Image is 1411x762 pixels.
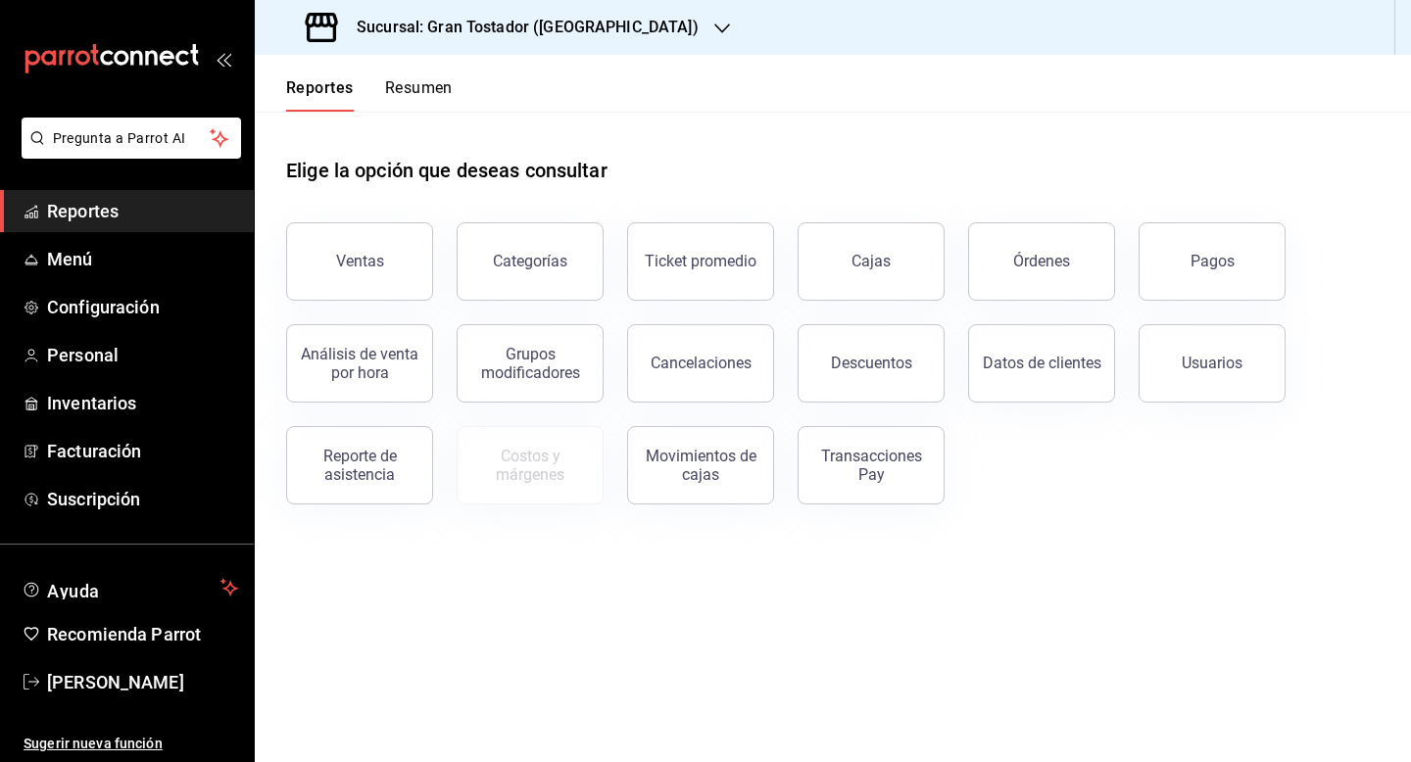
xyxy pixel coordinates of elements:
div: Grupos modificadores [469,345,591,382]
div: Transacciones Pay [810,447,932,484]
button: Usuarios [1139,324,1286,403]
div: Datos de clientes [983,354,1101,372]
div: Reporte de asistencia [299,447,420,484]
button: Cajas [798,222,945,301]
button: Ventas [286,222,433,301]
h3: Sucursal: Gran Tostador ([GEOGRAPHIC_DATA]) [341,16,699,39]
span: Pregunta a Parrot AI [53,128,211,149]
button: Grupos modificadores [457,324,604,403]
button: Descuentos [798,324,945,403]
button: Datos de clientes [968,324,1115,403]
h1: Elige la opción que deseas consultar [286,156,608,185]
span: Suscripción [47,486,238,512]
button: Reporte de asistencia [286,426,433,504]
a: Pregunta a Parrot AI [14,142,241,163]
button: Pregunta a Parrot AI [22,118,241,159]
span: Reportes [47,198,238,224]
div: Pagos [1191,252,1235,270]
span: Personal [47,342,238,368]
div: Usuarios [1182,354,1242,372]
div: Órdenes [1013,252,1070,270]
div: Categorías [493,252,567,270]
div: Ticket promedio [645,252,756,270]
span: [PERSON_NAME] [47,669,238,695]
button: Reportes [286,78,354,112]
button: Órdenes [968,222,1115,301]
div: Ventas [336,252,384,270]
button: Movimientos de cajas [627,426,774,504]
button: Contrata inventarios para ver este reporte [457,426,604,504]
button: Cancelaciones [627,324,774,403]
button: Análisis de venta por hora [286,324,433,403]
span: Sugerir nueva función [24,734,238,754]
div: navigation tabs [286,78,453,112]
button: Categorías [457,222,604,301]
span: Configuración [47,294,238,320]
button: open_drawer_menu [216,51,231,67]
button: Transacciones Pay [798,426,945,504]
div: Cancelaciones [651,354,752,372]
span: Inventarios [47,390,238,416]
span: Recomienda Parrot [47,621,238,647]
span: Facturación [47,438,238,464]
div: Costos y márgenes [469,447,591,484]
button: Ticket promedio [627,222,774,301]
span: Menú [47,246,238,272]
button: Pagos [1139,222,1286,301]
div: Cajas [851,252,891,270]
span: Ayuda [47,576,213,599]
div: Análisis de venta por hora [299,345,420,382]
div: Movimientos de cajas [640,447,761,484]
div: Descuentos [831,354,912,372]
button: Resumen [385,78,453,112]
